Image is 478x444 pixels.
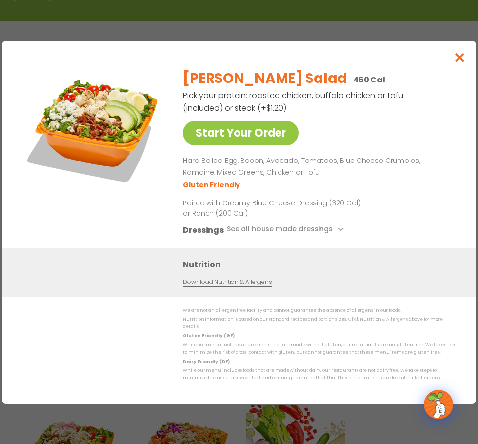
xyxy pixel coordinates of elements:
p: While our menu includes foods that are made without dairy, our restaurants are not dairy free. We... [183,367,456,382]
h3: Dressings [183,223,224,236]
p: 460 Cal [353,74,385,86]
p: Nutrition information is based on our standard recipes and portion sizes. Click Nutrition & Aller... [183,316,456,331]
button: Close modal [444,41,476,74]
a: Start Your Order [183,121,299,145]
h2: [PERSON_NAME] Salad [183,68,347,89]
h3: Nutrition [183,258,461,270]
button: See all house made dressings [227,223,347,236]
strong: Gluten Friendly (GF) [183,332,234,338]
strong: Dairy Friendly (DF) [183,358,229,364]
img: Featured product photo for Cobb Salad [24,61,162,199]
p: We are not an allergen free facility and cannot guarantee the absence of allergens in our foods. [183,307,456,314]
p: Paired with Creamy Blue Cheese Dressing (320 Cal) or Ranch (200 Cal) [183,198,365,218]
p: Hard Boiled Egg, Bacon, Avocado, Tomatoes, Blue Cheese Crumbles, Romaine, Mixed Greens, Chicken o... [183,155,452,179]
img: wpChatIcon [425,391,452,418]
a: Download Nutrition & Allergens [183,277,272,286]
li: Gluten Friendly [183,179,241,190]
p: Pick your protein: roasted chicken, buffalo chicken or tofu (included) or steak (+$1.20) [183,89,405,114]
p: While our menu includes ingredients that are made without gluten, our restaurants are not gluten ... [183,341,456,357]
